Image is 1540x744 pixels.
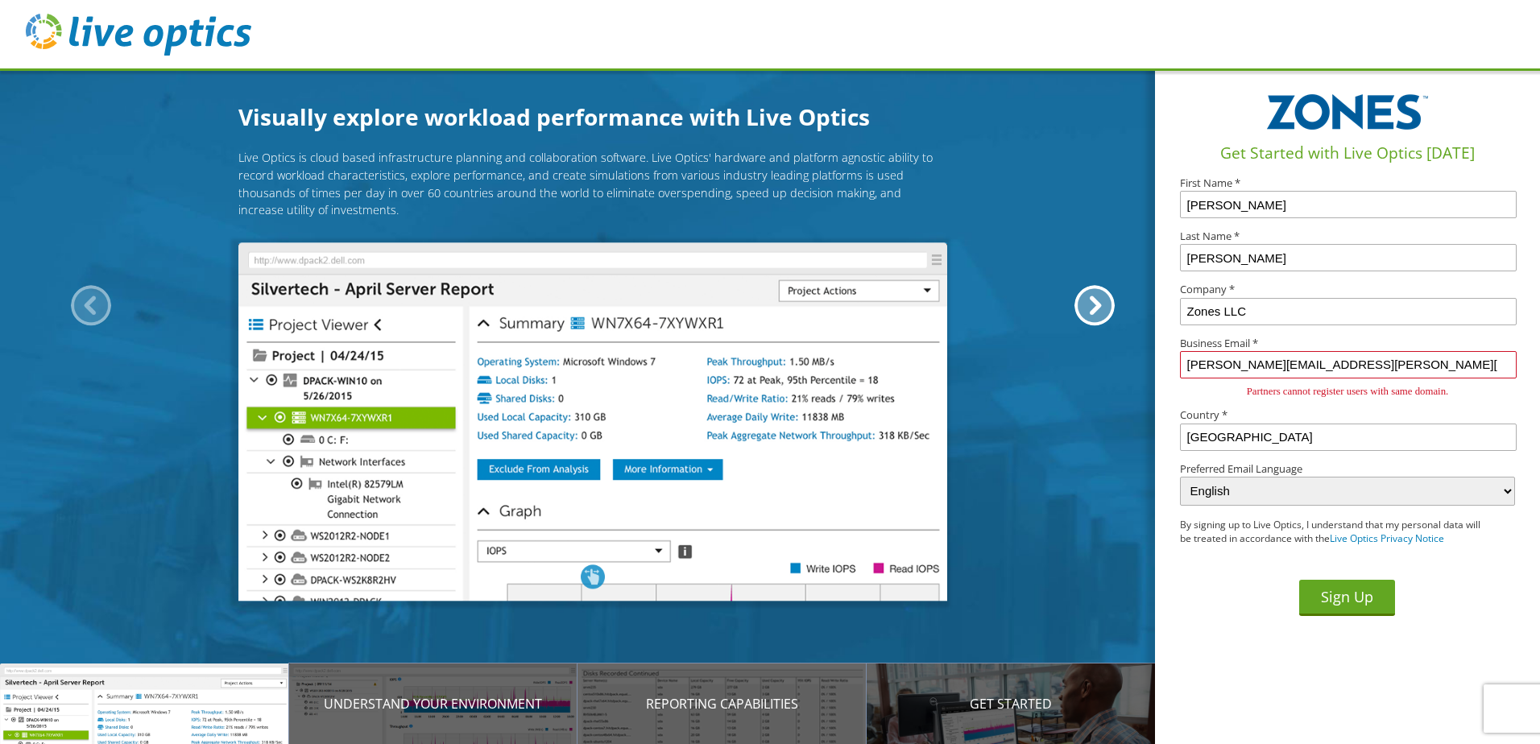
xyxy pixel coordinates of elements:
[26,14,251,56] img: live_optics_svg.svg
[1180,338,1515,349] label: Business Email *
[867,694,1156,713] p: Get Started
[1267,85,1428,139] img: 9mj8bGQi+6MAAAAASUVORK5CYII=
[238,150,947,219] p: Live Optics is cloud based infrastructure planning and collaboration software. Live Optics' hardw...
[238,100,947,134] h1: Visually explore workload performance with Live Optics
[1180,464,1515,474] label: Preferred Email Language
[1247,386,1449,397] span: Partners cannot register users with same domain.
[1330,531,1444,545] a: Live Optics Privacy Notice
[1180,410,1515,420] label: Country *
[1299,580,1395,616] button: Sign Up
[289,694,578,713] p: Understand your environment
[1161,142,1534,165] h1: Get Started with Live Optics [DATE]
[577,694,867,713] p: Reporting Capabilities
[1180,519,1481,546] p: By signing up to Live Optics, I understand that my personal data will be treated in accordance wi...
[1180,284,1515,295] label: Company *
[1180,178,1515,188] label: First Name *
[238,242,947,601] img: Introducing Live Optics
[1180,231,1515,242] label: Last Name *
